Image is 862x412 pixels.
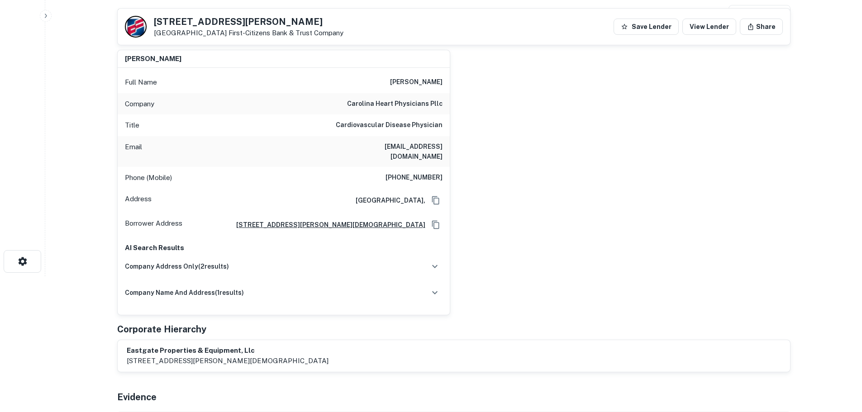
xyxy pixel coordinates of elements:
p: Company [125,99,154,109]
h6: [PERSON_NAME] [125,54,181,64]
iframe: Chat Widget [817,340,862,383]
h6: carolina heart physicians pllc [347,99,443,109]
h5: Corporate Hierarchy [117,322,206,336]
p: AI Search Results [125,242,443,253]
h6: company name and address ( 1 results) [125,288,244,298]
p: [STREET_ADDRESS][PERSON_NAME][DEMOGRAPHIC_DATA] [127,355,329,366]
button: Share [740,19,783,35]
h6: company address only ( 2 results) [125,261,229,271]
p: Email [125,142,142,161]
h6: [PHONE_NUMBER] [386,172,443,183]
a: View Lender [682,19,736,35]
p: Address [125,194,152,207]
button: Copy Address [429,218,443,232]
button: Copy Address [429,194,443,207]
h6: [EMAIL_ADDRESS][DOMAIN_NAME] [334,142,443,161]
h6: [PERSON_NAME] [390,77,443,88]
p: Title [125,120,139,131]
a: First-citizens Bank & Trust Company [229,29,343,37]
p: Full Name [125,77,157,88]
h6: Cardiovascular Disease Physician [336,120,443,131]
p: Phone (Mobile) [125,172,172,183]
a: [STREET_ADDRESS][PERSON_NAME][DEMOGRAPHIC_DATA] [229,220,425,230]
h6: eastgate properties & equipment, llc [127,346,329,356]
p: [GEOGRAPHIC_DATA] [154,29,343,37]
h5: [STREET_ADDRESS][PERSON_NAME] [154,17,343,26]
h5: Evidence [117,390,157,404]
button: Save Lender [614,19,679,35]
h6: [GEOGRAPHIC_DATA], [348,195,425,205]
h4: Buyer Details [117,5,187,21]
p: Borrower Address [125,218,182,232]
